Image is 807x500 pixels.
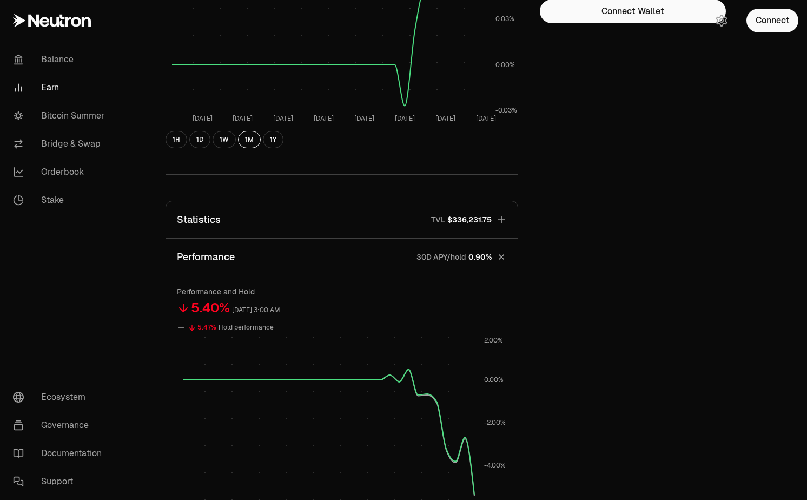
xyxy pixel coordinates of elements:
a: Stake [4,186,117,214]
a: Earn [4,74,117,102]
tspan: 0.00% [484,376,504,384]
span: 0.90% [468,252,492,262]
button: Performance30D APY/hold0.90% [166,239,518,275]
span: $336,231.75 [447,214,492,225]
a: Documentation [4,439,117,468]
button: Connect [746,9,798,32]
tspan: -2.00% [484,418,506,427]
tspan: [DATE] [354,114,374,123]
div: 5.47% [197,321,216,334]
a: Bridge & Swap [4,130,117,158]
tspan: [DATE] [193,114,213,123]
button: 1W [213,131,236,148]
a: Support [4,468,117,496]
p: Performance [177,249,235,265]
tspan: [DATE] [233,114,253,123]
p: TVL [431,214,445,225]
button: StatisticsTVL$336,231.75 [166,201,518,238]
tspan: [DATE] [435,114,455,123]
p: Performance and Hold [177,286,507,297]
a: Orderbook [4,158,117,186]
tspan: -4.00% [484,461,506,470]
a: Governance [4,411,117,439]
tspan: 0.03% [495,15,514,23]
tspan: [DATE] [476,114,496,123]
tspan: 0.00% [495,61,515,69]
p: Statistics [177,212,221,227]
a: Ecosystem [4,383,117,411]
p: 30D APY/hold [416,252,466,262]
tspan: -0.03% [495,106,517,115]
button: 1D [189,131,210,148]
tspan: [DATE] [395,114,415,123]
a: Bitcoin Summer [4,102,117,130]
tspan: 2.00% [484,336,503,345]
tspan: [DATE] [273,114,293,123]
div: [DATE] 3:00 AM [232,304,280,317]
div: Hold performance [219,321,274,334]
button: 1M [238,131,261,148]
a: Balance [4,45,117,74]
button: 1Y [263,131,283,148]
button: 1H [166,131,187,148]
div: 5.40% [191,299,230,317]
tspan: [DATE] [314,114,334,123]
